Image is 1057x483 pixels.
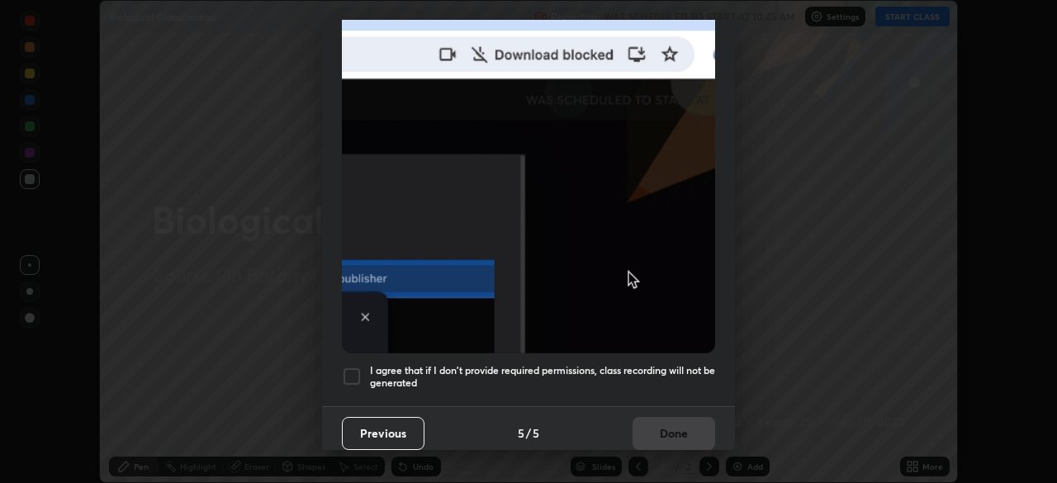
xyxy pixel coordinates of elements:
[533,424,539,442] h4: 5
[370,364,715,390] h5: I agree that if I don't provide required permissions, class recording will not be generated
[526,424,531,442] h4: /
[518,424,524,442] h4: 5
[342,417,424,450] button: Previous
